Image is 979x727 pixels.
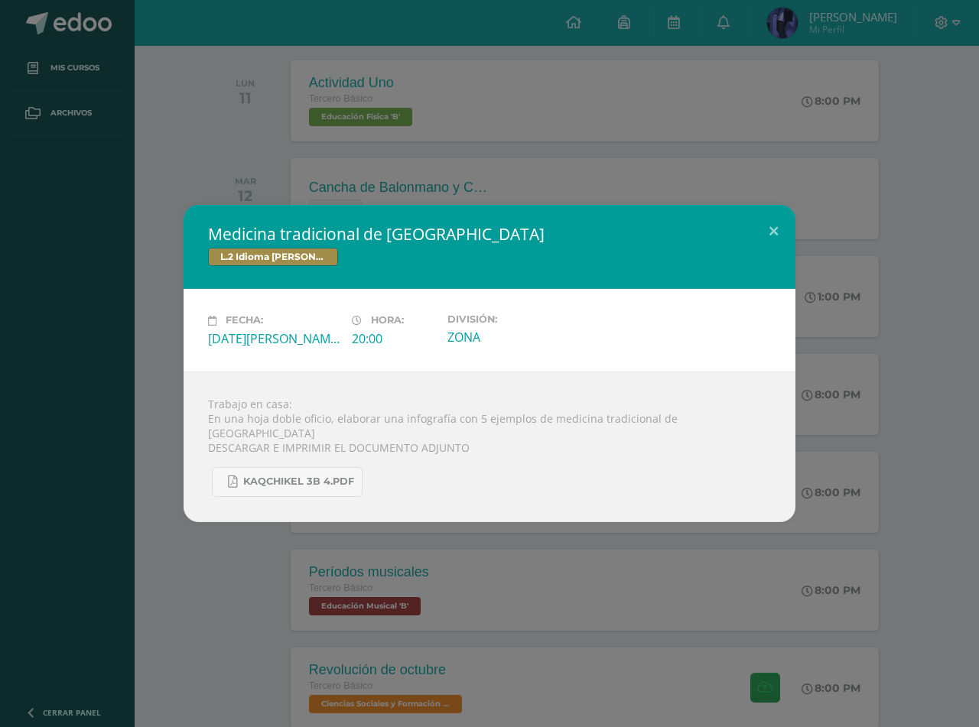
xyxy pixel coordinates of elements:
span: L.2 Idioma [PERSON_NAME] [208,248,338,266]
div: 20:00 [352,330,435,347]
span: Hora: [371,315,404,326]
div: Trabajo en casa: En una hoja doble oficio, elaborar una infografía con 5 ejemplos de medicina tra... [184,372,795,522]
div: ZONA [447,329,579,346]
div: [DATE][PERSON_NAME] [208,330,340,347]
span: KAQCHIKEL 3B 4.pdf [243,475,354,488]
span: Fecha: [226,315,263,326]
a: KAQCHIKEL 3B 4.pdf [212,467,363,497]
button: Close (Esc) [752,205,795,257]
h2: Medicina tradicional de [GEOGRAPHIC_DATA] [208,223,771,245]
label: División: [447,313,579,325]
